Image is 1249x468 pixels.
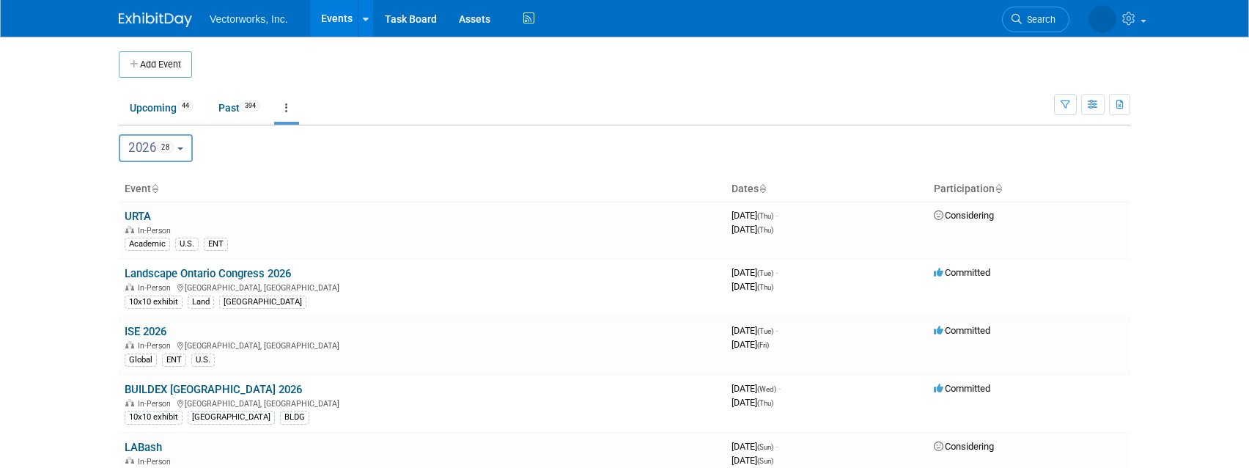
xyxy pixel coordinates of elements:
[757,385,776,393] span: (Wed)
[934,383,990,394] span: Committed
[125,339,720,351] div: [GEOGRAPHIC_DATA], [GEOGRAPHIC_DATA]
[157,141,174,153] span: 28
[125,457,134,464] img: In-Person Event
[138,457,175,467] span: In-Person
[775,267,778,278] span: -
[204,238,228,251] div: ENT
[125,296,183,309] div: 10x10 exhibit
[191,354,215,367] div: U.S.
[732,383,781,394] span: [DATE]
[757,443,773,451] span: (Sun)
[188,411,275,424] div: [GEOGRAPHIC_DATA]
[757,341,769,349] span: (Fri)
[757,212,773,220] span: (Thu)
[732,325,778,336] span: [DATE]
[119,12,192,27] img: ExhibitDay
[934,441,994,452] span: Considering
[732,455,773,466] span: [DATE]
[757,399,773,407] span: (Thu)
[934,267,990,278] span: Committed
[125,267,291,280] a: Landscape Ontario Congress 2026
[125,281,720,293] div: [GEOGRAPHIC_DATA], [GEOGRAPHIC_DATA]
[188,296,214,309] div: Land
[125,411,183,424] div: 10x10 exhibit
[1088,5,1116,33] img: Tania Arabian
[125,238,170,251] div: Academic
[1002,7,1069,32] a: Search
[757,269,773,277] span: (Tue)
[732,224,773,235] span: [DATE]
[128,140,174,155] span: 2026
[732,441,778,452] span: [DATE]
[280,411,309,424] div: BLDG
[757,457,773,465] span: (Sun)
[125,210,151,223] a: URTA
[125,325,166,338] a: ISE 2026
[138,283,175,293] span: In-Person
[757,283,773,291] span: (Thu)
[125,283,134,290] img: In-Person Event
[732,339,769,350] span: [DATE]
[759,183,766,194] a: Sort by Start Date
[1022,14,1055,25] span: Search
[732,267,778,278] span: [DATE]
[775,325,778,336] span: -
[162,354,186,367] div: ENT
[775,441,778,452] span: -
[732,281,773,292] span: [DATE]
[138,226,175,235] span: In-Person
[138,399,175,409] span: In-Person
[732,397,773,408] span: [DATE]
[119,51,192,78] button: Add Event
[177,100,194,111] span: 44
[775,210,778,221] span: -
[125,226,134,233] img: In-Person Event
[175,238,199,251] div: U.S.
[119,177,726,202] th: Event
[125,383,302,396] a: BUILDEX [GEOGRAPHIC_DATA] 2026
[125,441,162,454] a: LABash
[757,327,773,335] span: (Tue)
[219,296,306,309] div: [GEOGRAPHIC_DATA]
[210,13,288,25] span: Vectorworks, Inc.
[726,177,928,202] th: Dates
[119,94,205,122] a: Upcoming44
[138,341,175,351] span: In-Person
[125,341,134,348] img: In-Person Event
[995,183,1002,194] a: Sort by Participation Type
[732,210,778,221] span: [DATE]
[207,94,271,122] a: Past394
[125,399,134,406] img: In-Person Event
[934,325,990,336] span: Committed
[125,397,720,409] div: [GEOGRAPHIC_DATA], [GEOGRAPHIC_DATA]
[757,226,773,234] span: (Thu)
[125,354,157,367] div: Global
[934,210,994,221] span: Considering
[928,177,1130,202] th: Participation
[151,183,158,194] a: Sort by Event Name
[119,134,193,162] button: 202628
[778,383,781,394] span: -
[240,100,260,111] span: 394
